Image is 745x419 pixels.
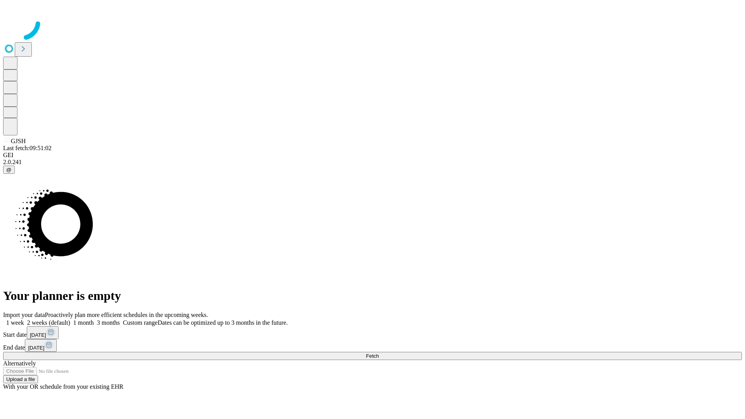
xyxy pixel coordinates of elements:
[123,319,158,326] span: Custom range
[3,352,742,360] button: Fetch
[6,167,12,173] span: @
[158,319,288,326] span: Dates can be optimized up to 3 months in the future.
[3,339,742,352] div: End date
[3,312,45,318] span: Import your data
[6,319,24,326] span: 1 week
[366,353,379,359] span: Fetch
[11,138,26,144] span: GJSH
[3,145,52,151] span: Last fetch: 09:51:02
[73,319,94,326] span: 1 month
[3,383,123,390] span: With your OR schedule from your existing EHR
[3,152,742,159] div: GEI
[27,319,70,326] span: 2 weeks (default)
[3,375,38,383] button: Upload a file
[3,360,36,367] span: Alternatively
[3,289,742,303] h1: Your planner is empty
[3,166,15,174] button: @
[27,326,59,339] button: [DATE]
[25,339,57,352] button: [DATE]
[3,326,742,339] div: Start date
[3,159,742,166] div: 2.0.241
[45,312,208,318] span: Proactively plan more efficient schedules in the upcoming weeks.
[97,319,120,326] span: 3 months
[30,332,46,338] span: [DATE]
[28,345,44,351] span: [DATE]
